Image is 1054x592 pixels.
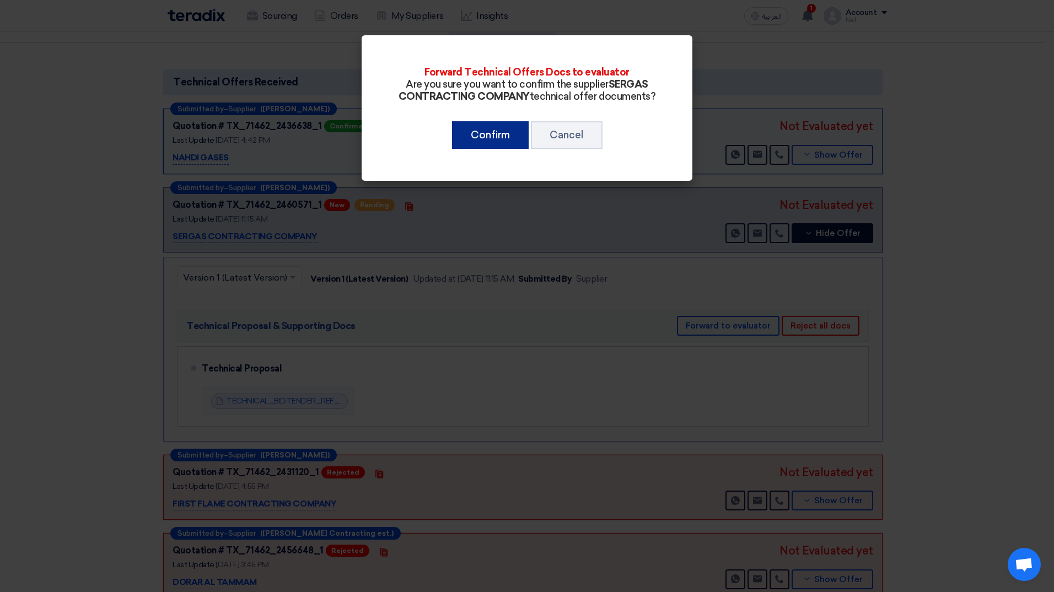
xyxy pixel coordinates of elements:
[399,78,648,103] b: SERGAS CONTRACTING COMPANY
[424,66,630,78] span: Forward Technical Offers Docs to evaluator
[531,121,603,149] button: Cancel
[399,78,655,103] span: Are you sure you want to confirm the supplier technical offer documents?
[1008,548,1041,581] div: Open chat
[452,121,529,149] button: Confirm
